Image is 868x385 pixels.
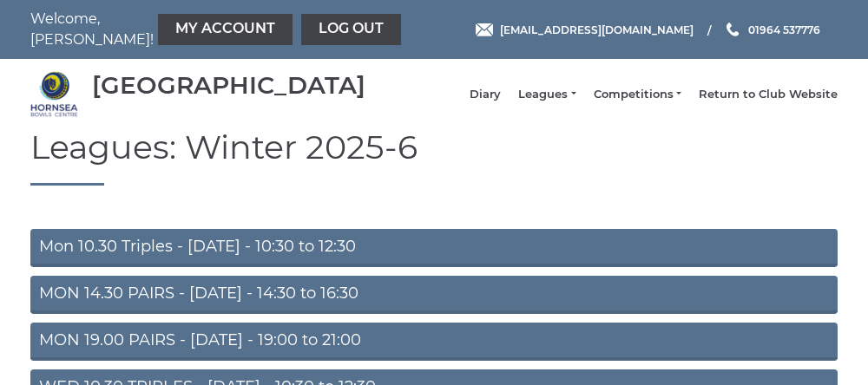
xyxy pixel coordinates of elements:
[699,87,838,102] a: Return to Club Website
[158,14,293,45] a: My Account
[470,87,501,102] a: Diary
[30,9,352,50] nav: Welcome, [PERSON_NAME]!
[476,22,694,38] a: Email [EMAIL_ADDRESS][DOMAIN_NAME]
[518,87,575,102] a: Leagues
[301,14,401,45] a: Log out
[30,229,838,267] a: Mon 10.30 Triples - [DATE] - 10:30 to 12:30
[476,23,493,36] img: Email
[30,323,838,361] a: MON 19.00 PAIRS - [DATE] - 19:00 to 21:00
[30,129,838,186] h1: Leagues: Winter 2025-6
[30,70,78,118] img: Hornsea Bowls Centre
[724,22,820,38] a: Phone us 01964 537776
[30,276,838,314] a: MON 14.30 PAIRS - [DATE] - 14:30 to 16:30
[92,72,365,99] div: [GEOGRAPHIC_DATA]
[594,87,681,102] a: Competitions
[500,23,694,36] span: [EMAIL_ADDRESS][DOMAIN_NAME]
[727,23,739,36] img: Phone us
[748,23,820,36] span: 01964 537776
